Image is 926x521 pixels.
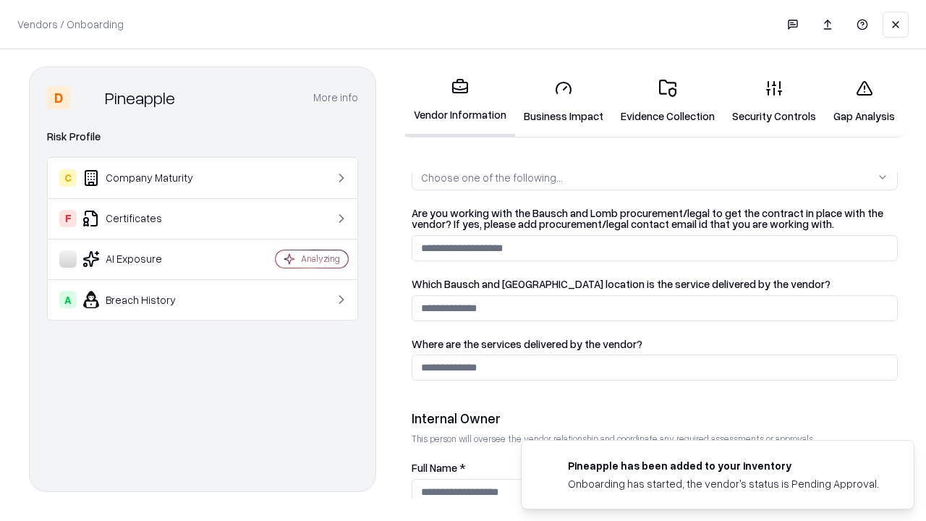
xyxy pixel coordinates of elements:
[515,68,612,135] a: Business Impact
[47,86,70,109] div: D
[105,86,175,109] div: Pineapple
[301,253,340,265] div: Analyzing
[539,458,556,475] img: pineappleenergy.com
[59,169,232,187] div: Company Maturity
[59,210,77,227] div: F
[412,433,898,445] p: This person will oversee the vendor relationship and coordinate any required assessments or appro...
[568,458,879,473] div: Pineapple has been added to your inventory
[412,339,898,350] label: Where are the services delivered by the vendor?
[59,210,232,227] div: Certificates
[313,85,358,111] button: More info
[59,250,232,268] div: AI Exposure
[47,128,358,145] div: Risk Profile
[825,68,904,135] a: Gap Analysis
[568,476,879,491] div: Onboarding has started, the vendor's status is Pending Approval.
[59,291,77,308] div: A
[412,164,898,190] button: Choose one of the following...
[421,170,563,185] div: Choose one of the following...
[412,208,898,229] label: Are you working with the Bausch and Lomb procurement/legal to get the contract in place with the ...
[405,67,515,137] a: Vendor Information
[412,462,898,473] label: Full Name *
[59,169,77,187] div: C
[612,68,723,135] a: Evidence Collection
[412,410,898,427] div: Internal Owner
[59,291,232,308] div: Breach History
[723,68,825,135] a: Security Controls
[76,86,99,109] img: Pineapple
[412,279,898,289] label: Which Bausch and [GEOGRAPHIC_DATA] location is the service delivered by the vendor?
[17,17,124,32] p: Vendors / Onboarding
